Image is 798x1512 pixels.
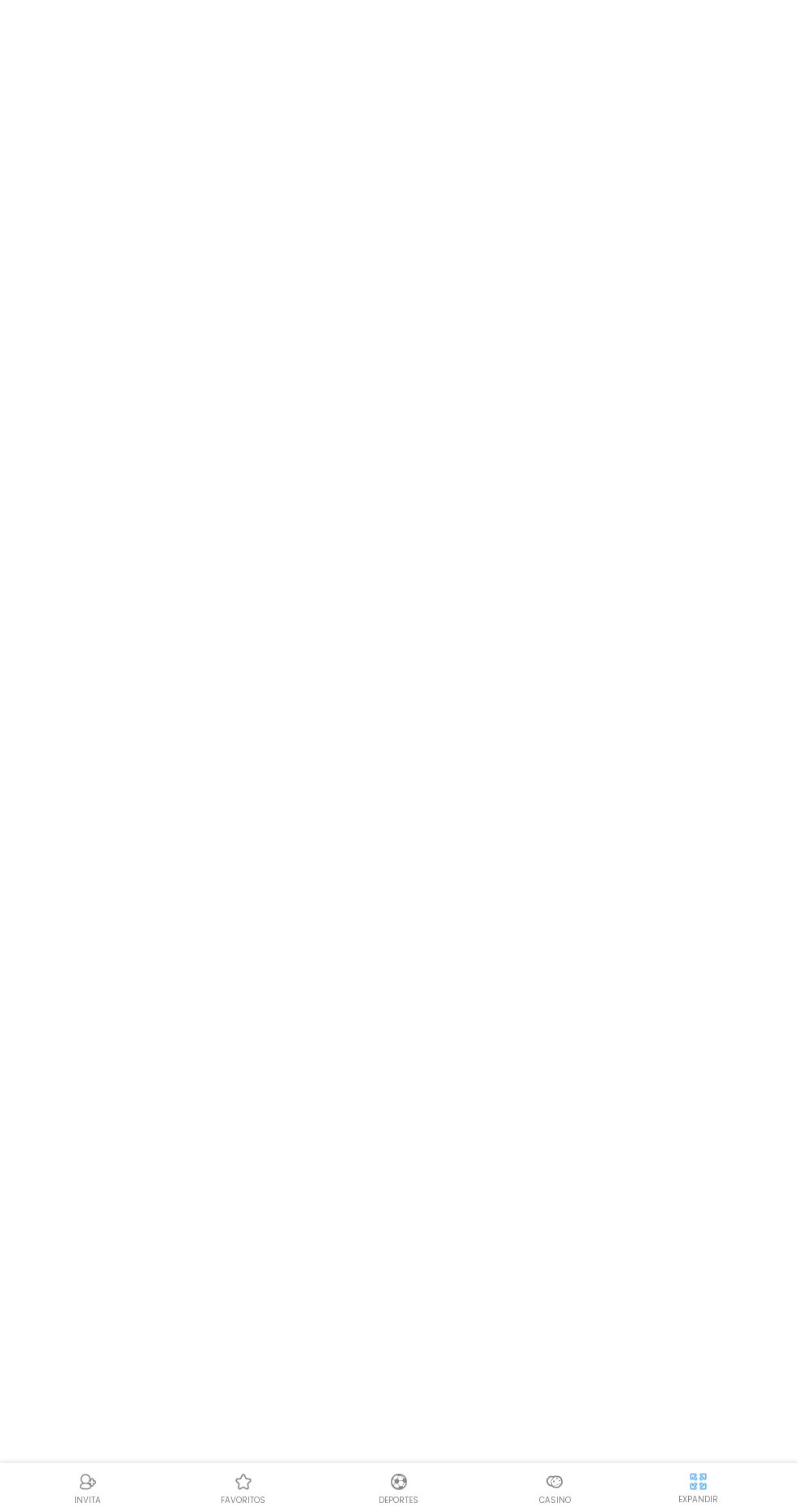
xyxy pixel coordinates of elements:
p: Casino [539,1494,571,1506]
p: favoritos [221,1494,265,1506]
img: Casino Favoritos [234,1472,253,1492]
p: Deportes [379,1494,419,1506]
p: INVITA [74,1494,101,1506]
p: EXPANDIR [678,1493,718,1505]
img: hide [688,1471,708,1492]
a: CasinoCasinoCasino [477,1470,633,1506]
img: Deportes [389,1472,409,1492]
a: ReferralReferralINVITA [10,1470,165,1506]
img: Casino [545,1472,564,1492]
a: DeportesDeportesDeportes [321,1470,476,1506]
a: Casino FavoritosCasino Favoritosfavoritos [165,1470,321,1506]
img: Referral [78,1472,98,1492]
